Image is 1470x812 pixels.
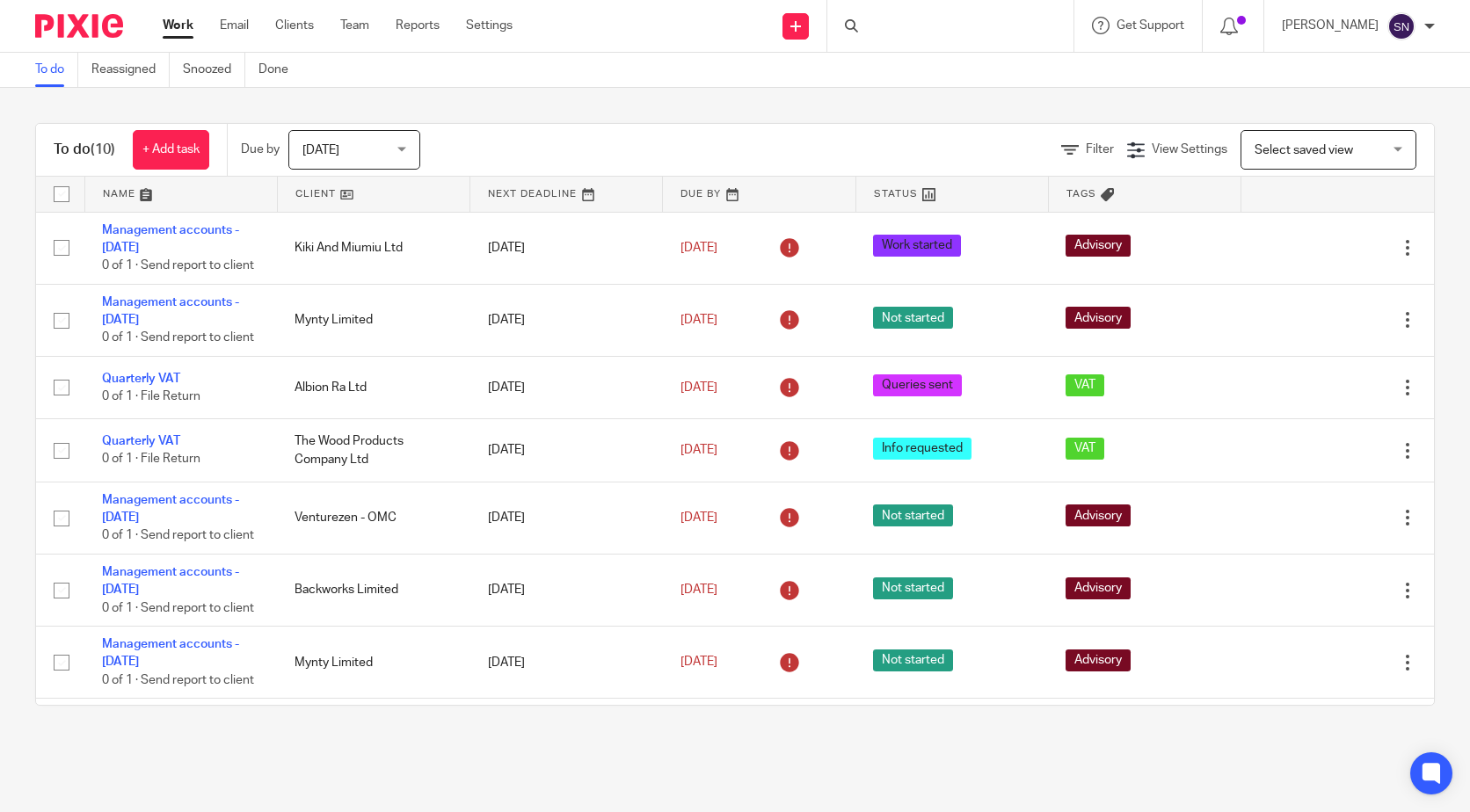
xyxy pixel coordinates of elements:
[680,444,717,456] span: [DATE]
[1066,307,1131,329] span: Advisory
[470,482,663,554] td: [DATE]
[873,438,972,460] span: Info requested
[470,699,663,771] td: [DATE]
[102,332,254,344] span: 0 of 1 · Send report to client
[1255,144,1353,156] span: Select saved view
[102,435,180,447] a: Quarterly VAT
[1387,12,1415,40] img: svg%3E
[873,577,953,599] span: Not started
[241,141,280,158] p: Due by
[1066,374,1104,396] span: VAT
[277,554,469,626] td: Backworks Limited
[1282,17,1379,34] p: [PERSON_NAME]
[470,554,663,626] td: [DATE]
[183,53,245,87] a: Snoozed
[102,296,239,326] a: Management accounts - [DATE]
[680,242,717,254] span: [DATE]
[277,699,469,771] td: Swift Food Services Ltd
[277,482,469,554] td: Venturezen - OMC
[1066,189,1096,199] span: Tags
[102,390,200,402] span: 0 of 1 · File Return
[277,212,469,284] td: Kiki And Miumiu Ltd
[102,566,239,596] a: Management accounts - [DATE]
[1066,577,1131,599] span: Advisory
[680,314,717,326] span: [DATE]
[91,142,115,156] span: (10)
[1086,143,1114,156] span: Filter
[470,284,663,356] td: [DATE]
[873,504,953,526] span: Not started
[102,530,254,542] span: 0 of 1 · Send report to client
[277,627,469,699] td: Mynty Limited
[470,212,663,284] td: [DATE]
[1066,438,1104,460] span: VAT
[54,141,115,159] h1: To do
[258,53,302,87] a: Done
[163,17,193,34] a: Work
[1066,504,1131,526] span: Advisory
[470,627,663,699] td: [DATE]
[873,649,953,671] span: Not started
[396,17,440,34] a: Reports
[220,17,249,34] a: Email
[102,224,239,254] a: Management accounts - [DATE]
[277,284,469,356] td: Mynty Limited
[102,674,254,686] span: 0 of 1 · Send report to client
[102,494,239,524] a: Management accounts - [DATE]
[680,656,717,669] span: [DATE]
[102,453,200,466] span: 0 of 1 · File Return
[102,373,180,385] a: Quarterly VAT
[1066,649,1131,671] span: Advisory
[102,602,254,614] span: 0 of 1 · Send report to client
[1117,19,1184,32] span: Get Support
[275,17,314,34] a: Clients
[133,130,209,170] a: + Add task
[277,356,469,418] td: Albion Ra Ltd
[277,419,469,482] td: The Wood Products Company Ltd
[102,638,239,668] a: Management accounts - [DATE]
[35,53,78,87] a: To do
[470,356,663,418] td: [DATE]
[873,235,961,257] span: Work started
[340,17,369,34] a: Team
[302,144,339,156] span: [DATE]
[91,53,170,87] a: Reassigned
[680,511,717,524] span: [DATE]
[466,17,513,34] a: Settings
[1066,235,1131,257] span: Advisory
[680,584,717,596] span: [DATE]
[873,307,953,329] span: Not started
[35,14,123,38] img: Pixie
[680,381,717,394] span: [DATE]
[1152,143,1227,156] span: View Settings
[470,419,663,482] td: [DATE]
[102,259,254,272] span: 0 of 1 · Send report to client
[873,374,962,396] span: Queries sent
